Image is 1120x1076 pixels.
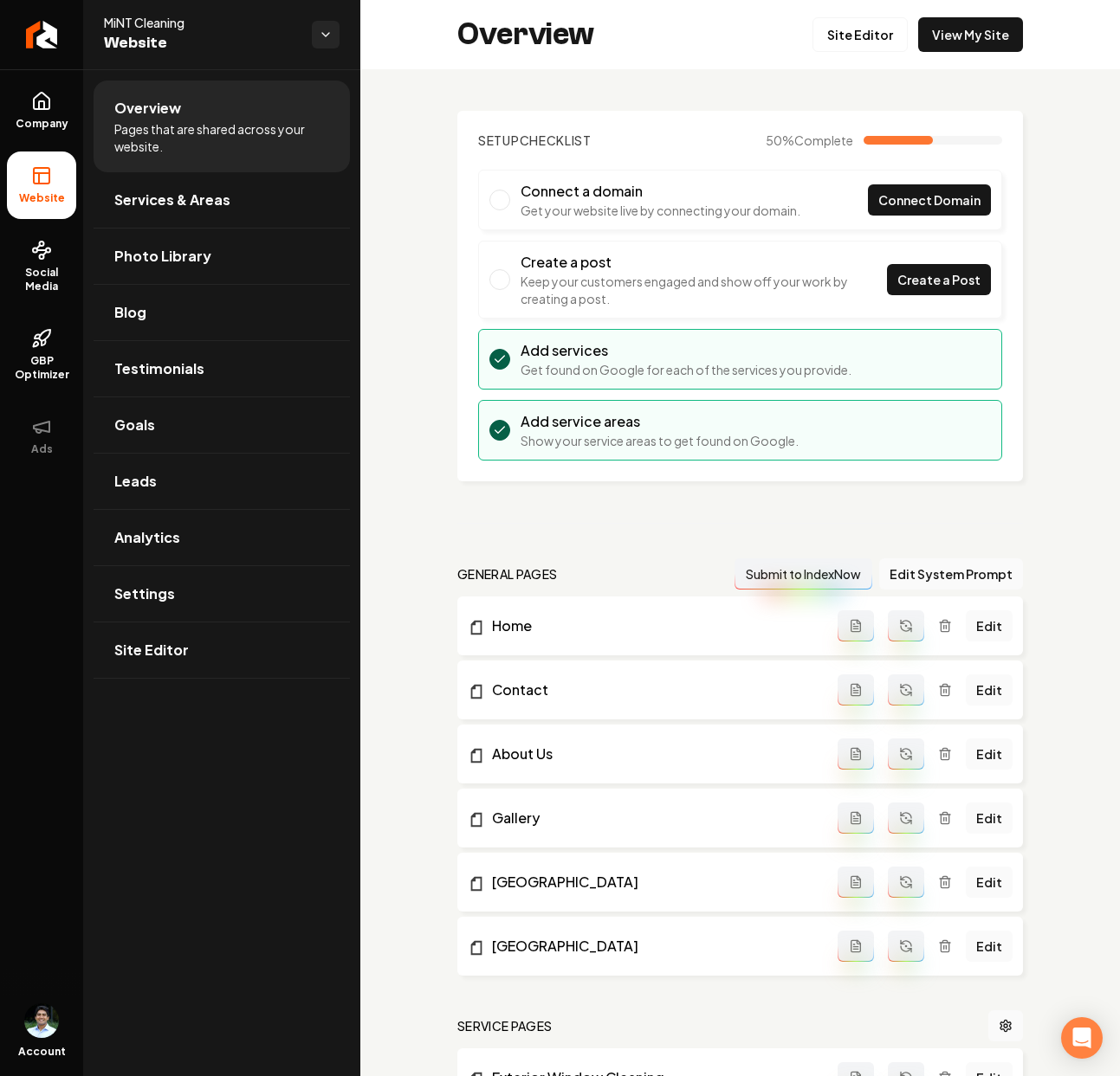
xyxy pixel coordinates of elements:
[94,285,350,340] a: Blog
[114,358,204,379] span: Testimonials
[114,246,211,267] span: Photo Library
[7,266,76,293] span: Social Media
[114,640,189,660] span: Site Editor
[7,226,76,307] a: Social Media
[94,397,350,453] a: Goals
[9,117,75,131] span: Company
[468,680,838,700] a: Contact
[521,202,800,219] p: Get your website live by connecting your domain.
[966,931,1013,962] a: Edit
[966,802,1013,834] a: Edit
[468,872,838,892] a: [GEOGRAPHIC_DATA]
[478,132,592,149] h2: Checklist
[735,558,872,590] button: Submit to IndexNow
[26,21,58,48] img: Rebolt Logo
[478,132,520,148] span: Setup
[94,172,350,228] a: Services & Areas
[838,802,874,834] button: Add admin page prompt
[966,738,1013,770] a: Edit
[94,229,350,284] a: Photo Library
[838,931,874,962] button: Add admin page prompt
[766,132,853,149] span: 50 %
[114,583,175,604] span: Settings
[838,674,874,706] button: Add admin page prompt
[878,191,981,209] span: Connect Domain
[24,1003,59,1038] button: Open user button
[838,867,874,898] button: Add admin page prompt
[24,1003,59,1038] img: Arwin Rahmatpanah
[104,31,298,55] span: Website
[18,1045,66,1059] span: Account
[868,184,991,216] a: Connect Domain
[114,98,181,119] span: Overview
[457,17,594,52] h2: Overview
[94,510,350,565] a: Analytics
[521,252,887,273] h3: Create a post
[838,738,874,770] button: Add admin page prompt
[521,361,851,378] p: Get found on Google for each of the services you provide.
[7,77,76,145] a: Company
[94,341,350,396] a: Testimonials
[457,1017,553,1034] h2: Service Pages
[104,14,298,31] span: MiNT Cleaning
[1061,1017,1103,1059] div: Open Intercom Messenger
[521,411,799,432] h3: Add service areas
[521,181,800,202] h3: Connect a domain
[812,17,908,52] a: Site Editor
[457,565,558,583] h2: general pages
[838,610,874,641] button: Add admin page prompt
[897,271,981,289] span: Create a Post
[521,273,887,307] p: Keep your customers engaged and show off your work by creating a post.
[468,936,838,957] a: [GEOGRAPHIC_DATA]
[114,527,180,548] span: Analytics
[879,558,1023,590] button: Edit System Prompt
[966,867,1013,898] a: Edit
[114,415,155,435] span: Goals
[114,302,146,323] span: Blog
[468,744,838,764] a: About Us
[887,264,991,295] a: Create a Post
[114,120,329,155] span: Pages that are shared across your website.
[468,808,838,828] a: Gallery
[7,403,76,470] button: Ads
[7,314,76,396] a: GBP Optimizer
[94,622,350,678] a: Site Editor
[24,442,60,456] span: Ads
[918,17,1023,52] a: View My Site
[94,566,350,622] a: Settings
[114,190,230,210] span: Services & Areas
[12,191,72,205] span: Website
[966,610,1013,641] a: Edit
[521,432,799,449] p: Show your service areas to get found on Google.
[468,615,838,636] a: Home
[966,674,1013,706] a: Edit
[521,340,851,361] h3: Add services
[794,132,853,148] span: Complete
[114,471,157,492] span: Leads
[94,454,350,509] a: Leads
[7,354,76,382] span: GBP Optimizer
